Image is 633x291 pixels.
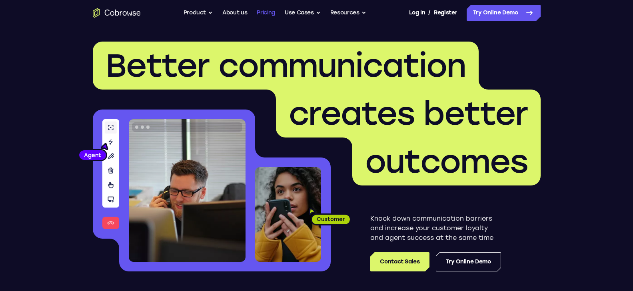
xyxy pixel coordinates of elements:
[106,46,466,85] span: Better communication
[365,142,528,181] span: outcomes
[409,5,425,21] a: Log In
[428,8,431,18] span: /
[330,5,366,21] button: Resources
[434,5,457,21] a: Register
[93,8,141,18] a: Go to the home page
[467,5,541,21] a: Try Online Demo
[285,5,321,21] button: Use Cases
[436,252,501,271] a: Try Online Demo
[370,252,429,271] a: Contact Sales
[255,167,321,262] img: A customer holding their phone
[257,5,275,21] a: Pricing
[184,5,213,21] button: Product
[222,5,247,21] a: About us
[129,119,246,262] img: A customer support agent talking on the phone
[370,214,501,243] p: Knock down communication barriers and increase your customer loyalty and agent success at the sam...
[289,94,528,133] span: creates better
